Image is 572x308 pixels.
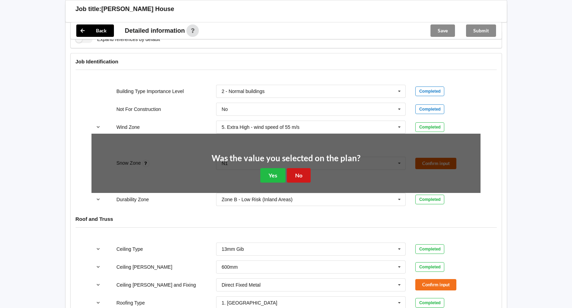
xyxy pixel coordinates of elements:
[91,121,105,133] button: reference-toggle
[116,246,143,252] label: Ceiling Type
[116,282,196,288] label: Ceiling [PERSON_NAME] and Fixing
[415,298,444,308] div: Completed
[76,58,497,65] h4: Job Identification
[415,244,444,254] div: Completed
[116,264,172,270] label: Ceiling [PERSON_NAME]
[91,193,105,206] button: reference-toggle
[415,122,444,132] div: Completed
[222,300,277,305] div: 1. [GEOGRAPHIC_DATA]
[415,195,444,204] div: Completed
[125,28,185,34] span: Detailed information
[222,107,228,112] div: No
[415,279,456,290] button: Confirm input
[76,216,497,222] h4: Roof and Truss
[222,197,292,202] div: Zone B - Low Risk (Inland Areas)
[116,106,161,112] label: Not For Construction
[116,89,184,94] label: Building Type Importance Level
[116,300,145,306] label: Roofing Type
[222,125,300,130] div: 5. Extra High - wind speed of 55 m/s
[101,5,174,13] h3: [PERSON_NAME] House
[222,247,244,251] div: 13mm Gib
[76,5,101,13] h3: Job title:
[76,36,160,43] label: Expand references by default
[91,243,105,255] button: reference-toggle
[212,153,360,164] h2: Was the value you selected on the plan?
[76,24,114,37] button: Back
[91,279,105,291] button: reference-toggle
[222,283,261,287] div: Direct Fixed Metal
[415,104,444,114] div: Completed
[222,89,265,94] div: 2 - Normal buildings
[287,168,311,182] button: No
[260,168,285,182] button: Yes
[116,124,140,130] label: Wind Zone
[91,261,105,273] button: reference-toggle
[415,262,444,272] div: Completed
[415,86,444,96] div: Completed
[222,265,238,269] div: 600mm
[116,197,149,202] label: Durability Zone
